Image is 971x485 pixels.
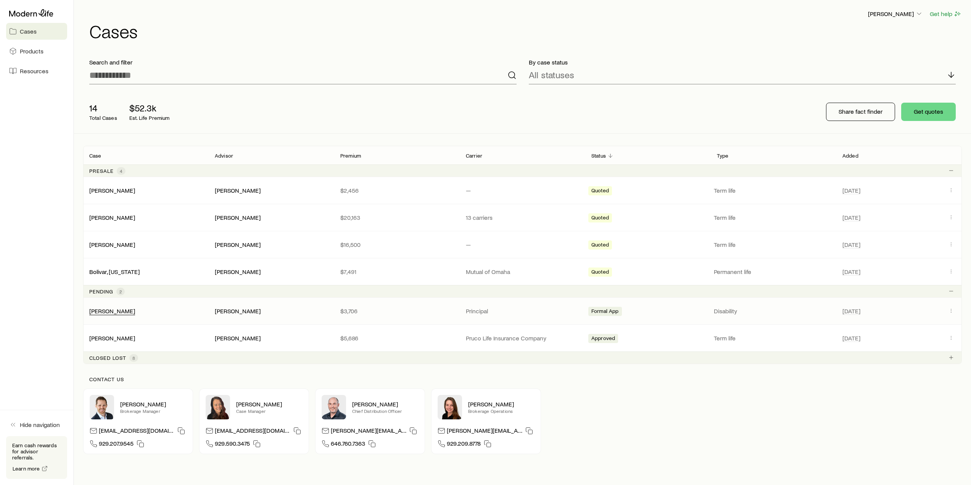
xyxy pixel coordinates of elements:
[215,153,233,159] p: Advisor
[215,307,261,315] div: [PERSON_NAME]
[591,308,619,316] span: Formal App
[83,146,962,364] div: Client cases
[468,408,535,414] p: Brokerage Operations
[132,355,135,361] span: 8
[12,442,61,461] p: Earn cash rewards for advisor referrals.
[714,241,833,248] p: Term life
[120,400,187,408] p: [PERSON_NAME]
[714,334,833,342] p: Term life
[529,58,956,66] p: By case status
[119,288,122,295] span: 2
[340,307,454,315] p: $3,706
[215,440,250,450] span: 929.590.3475
[717,153,729,159] p: Type
[591,335,615,343] span: Approved
[89,334,135,342] a: [PERSON_NAME]
[89,214,135,221] a: [PERSON_NAME]
[868,10,923,19] button: [PERSON_NAME]
[215,214,261,222] div: [PERSON_NAME]
[215,334,261,342] div: [PERSON_NAME]
[89,214,135,222] div: [PERSON_NAME]
[714,307,833,315] p: Disability
[236,408,303,414] p: Case Manager
[120,168,122,174] span: 4
[901,103,956,121] button: Get quotes
[591,242,609,250] span: Quoted
[466,241,579,248] p: —
[826,103,895,121] button: Share fact finder
[468,400,535,408] p: [PERSON_NAME]
[6,436,67,479] div: Earn cash rewards for advisor referrals.Learn more
[340,241,454,248] p: $16,500
[352,400,419,408] p: [PERSON_NAME]
[6,416,67,433] button: Hide navigation
[89,103,117,113] p: 14
[99,440,134,450] span: 929.207.9545
[129,115,170,121] p: Est. Life Premium
[842,307,860,315] span: [DATE]
[842,241,860,248] span: [DATE]
[6,43,67,60] a: Products
[20,67,48,75] span: Resources
[89,115,117,121] p: Total Cases
[340,187,454,194] p: $2,456
[89,153,101,159] p: Case
[89,307,135,314] a: [PERSON_NAME]
[89,268,140,275] a: Bolivar, [US_STATE]
[591,153,606,159] p: Status
[839,108,882,115] p: Share fact finder
[340,334,454,342] p: $5,686
[331,440,365,450] span: 646.760.7363
[215,187,261,195] div: [PERSON_NAME]
[20,47,43,55] span: Products
[842,187,860,194] span: [DATE]
[215,241,261,249] div: [PERSON_NAME]
[466,214,579,221] p: 13 carriers
[90,395,114,419] img: Nick Weiler
[215,427,290,437] p: [EMAIL_ADDRESS][DOMAIN_NAME]
[929,10,962,18] button: Get help
[89,187,135,194] a: [PERSON_NAME]
[236,400,303,408] p: [PERSON_NAME]
[120,408,187,414] p: Brokerage Manager
[842,334,860,342] span: [DATE]
[438,395,462,419] img: Ellen Wall
[352,408,419,414] p: Chief Distribution Officer
[714,187,833,194] p: Term life
[215,268,261,276] div: [PERSON_NAME]
[20,27,37,35] span: Cases
[466,153,482,159] p: Carrier
[466,268,579,276] p: Mutual of Omaha
[340,268,454,276] p: $7,491
[129,103,170,113] p: $52.3k
[466,187,579,194] p: —
[20,421,60,429] span: Hide navigation
[89,22,962,40] h1: Cases
[714,268,833,276] p: Permanent life
[13,466,40,471] span: Learn more
[89,355,126,361] p: Closed lost
[340,214,454,221] p: $20,163
[842,153,858,159] p: Added
[322,395,346,419] img: Dan Pierson
[331,427,406,437] p: [PERSON_NAME][EMAIL_ADDRESS][DOMAIN_NAME]
[89,241,135,248] a: [PERSON_NAME]
[714,214,833,221] p: Term life
[89,376,956,382] p: Contact us
[89,307,135,315] div: [PERSON_NAME]
[842,268,860,276] span: [DATE]
[447,427,522,437] p: [PERSON_NAME][EMAIL_ADDRESS][DOMAIN_NAME]
[89,187,135,195] div: [PERSON_NAME]
[99,427,174,437] p: [EMAIL_ADDRESS][DOMAIN_NAME]
[591,187,609,195] span: Quoted
[466,307,579,315] p: Principal
[206,395,230,419] img: Abby McGuigan
[89,241,135,249] div: [PERSON_NAME]
[466,334,579,342] p: Pruco Life Insurance Company
[89,58,517,66] p: Search and filter
[591,214,609,222] span: Quoted
[6,23,67,40] a: Cases
[89,268,140,276] div: Bolivar, [US_STATE]
[868,10,923,18] p: [PERSON_NAME]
